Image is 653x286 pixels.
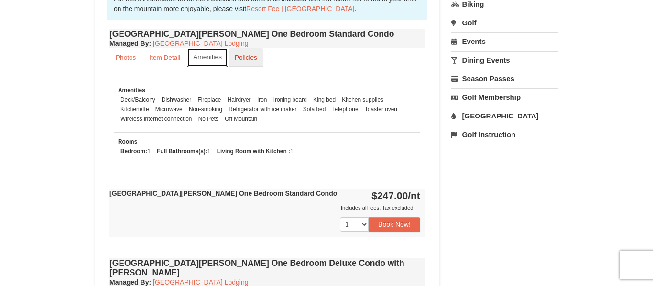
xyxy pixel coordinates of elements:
[217,148,290,155] strong: Living Room with Kitchen :
[451,70,558,87] a: Season Passes
[371,190,420,201] strong: $247.00
[226,105,299,114] li: Refrigerator with ice maker
[362,105,400,114] li: Toaster oven
[120,148,147,155] strong: Bedroom:
[118,95,158,105] li: Deck/Balcony
[246,5,354,12] a: Resort Fee | [GEOGRAPHIC_DATA]
[271,95,309,105] li: Ironing board
[109,203,420,212] div: Includes all fees. Tax excluded.
[109,258,425,277] h4: [GEOGRAPHIC_DATA][PERSON_NAME] One Bedroom Deluxe Condo with [PERSON_NAME]
[109,190,337,197] strong: [GEOGRAPHIC_DATA][PERSON_NAME] One Bedroom Standard Condo
[229,48,263,67] a: Policies
[339,95,386,105] li: Kitchen supplies
[451,88,558,106] a: Golf Membership
[451,51,558,69] a: Dining Events
[235,54,257,61] small: Policies
[225,95,253,105] li: Hairdryer
[255,95,270,105] li: Iron
[149,54,180,61] small: Item Detail
[301,105,328,114] li: Sofa bed
[451,32,558,50] a: Events
[109,278,151,286] strong: :
[408,190,420,201] span: /nt
[109,40,149,47] span: Managed By
[451,14,558,32] a: Golf
[109,29,425,39] h4: [GEOGRAPHIC_DATA][PERSON_NAME] One Bedroom Standard Condo
[109,278,149,286] span: Managed By
[118,87,145,94] small: Amenities
[154,147,213,156] li: 1
[330,105,361,114] li: Telephone
[451,107,558,125] a: [GEOGRAPHIC_DATA]
[196,114,221,124] li: No Pets
[186,105,225,114] li: Non-smoking
[143,48,186,67] a: Item Detail
[193,53,222,61] small: Amenities
[159,95,194,105] li: Dishwasher
[109,48,142,67] a: Photos
[109,40,151,47] strong: :
[187,48,228,67] a: Amenities
[369,217,420,232] button: Book Now!
[153,278,248,286] a: [GEOGRAPHIC_DATA] Lodging
[118,105,152,114] li: Kitchenette
[215,147,296,156] li: 1
[195,95,223,105] li: Fireplace
[153,105,185,114] li: Microwave
[116,54,136,61] small: Photos
[118,114,194,124] li: Wireless internet connection
[222,114,260,124] li: Off Mountain
[118,138,137,145] small: Rooms
[451,126,558,143] a: Golf Instruction
[153,40,248,47] a: [GEOGRAPHIC_DATA] Lodging
[118,147,153,156] li: 1
[157,148,207,155] strong: Full Bathrooms(s):
[311,95,338,105] li: King bed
